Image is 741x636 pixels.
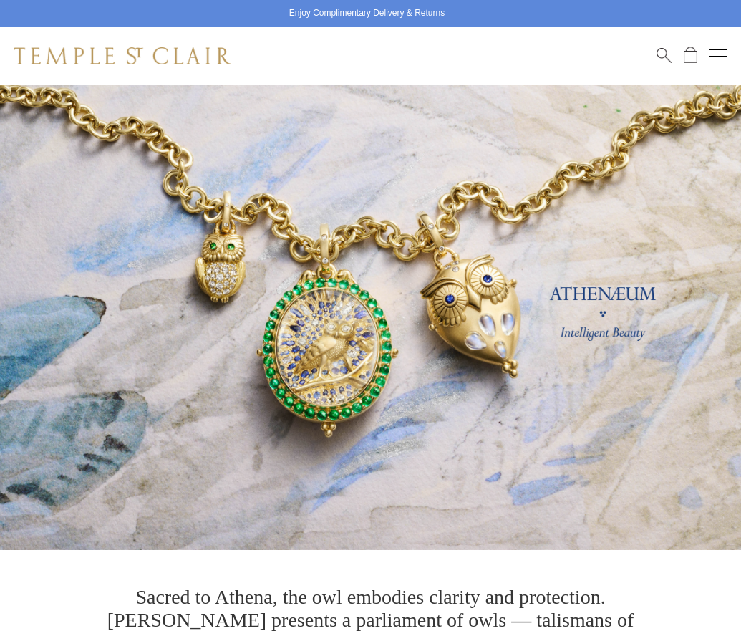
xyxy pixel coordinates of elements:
a: Search [657,47,672,64]
a: Open Shopping Bag [684,47,697,64]
img: Temple St. Clair [14,47,231,64]
button: Open navigation [709,47,727,64]
p: Enjoy Complimentary Delivery & Returns [289,6,445,21]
